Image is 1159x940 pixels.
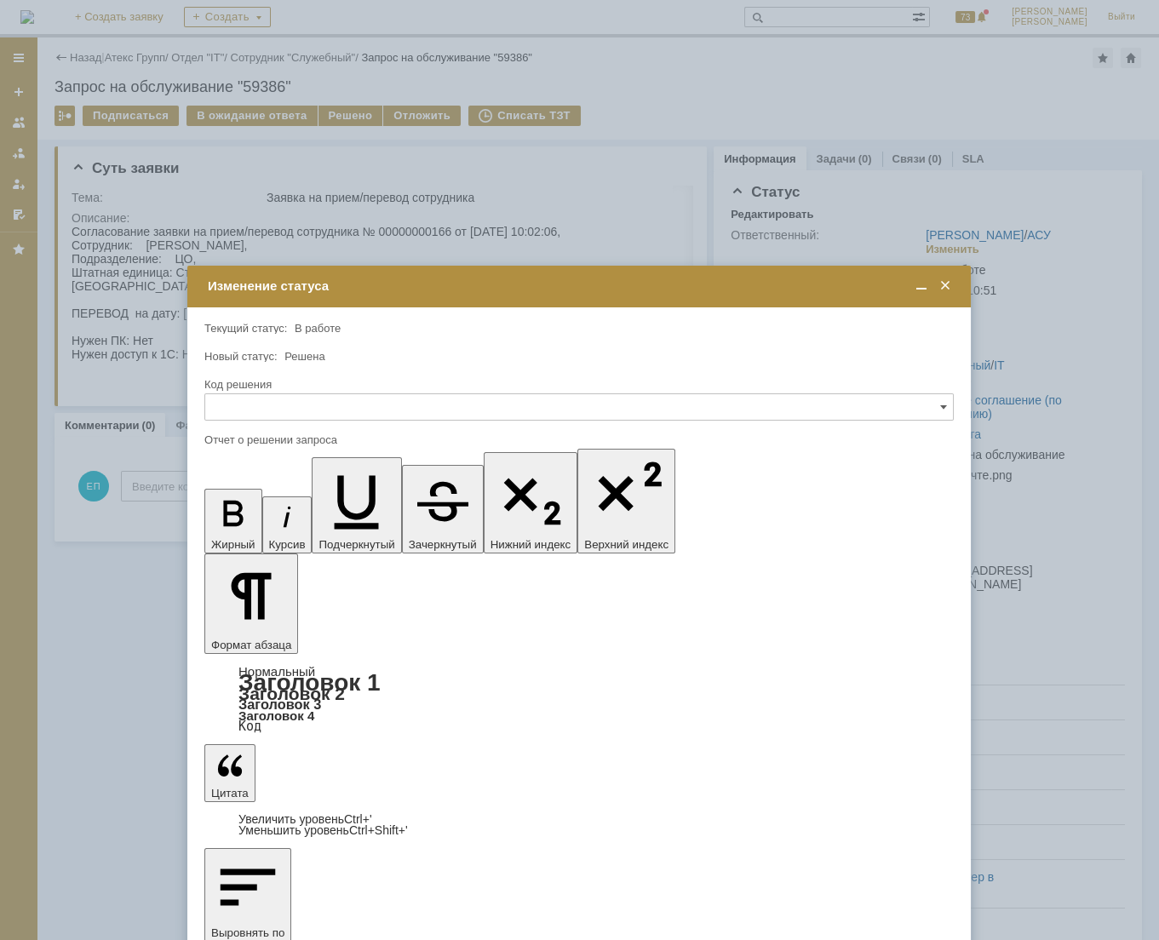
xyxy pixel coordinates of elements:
[577,449,675,553] button: Верхний индекс
[238,719,261,734] a: Код
[204,379,950,390] div: Код решения
[913,278,930,294] span: Свернуть (Ctrl + M)
[295,322,341,335] span: В работе
[204,744,255,802] button: Цитата
[238,664,315,679] a: Нормальный
[937,278,954,294] span: Закрыть
[204,553,298,654] button: Формат абзаца
[284,350,324,363] span: Решена
[402,465,484,553] button: Зачеркнутый
[204,434,950,445] div: Отчет о решении запроса
[484,452,578,553] button: Нижний индекс
[211,926,284,939] span: Выровнять по
[262,496,313,553] button: Курсив
[204,489,262,553] button: Жирный
[204,350,278,363] label: Новый статус:
[204,666,954,732] div: Формат абзаца
[238,812,372,826] a: Increase
[344,812,372,826] span: Ctrl+'
[312,457,401,553] button: Подчеркнутый
[584,538,668,551] span: Верхний индекс
[204,814,954,836] div: Цитата
[318,538,394,551] span: Подчеркнутый
[238,696,321,712] a: Заголовок 3
[409,538,477,551] span: Зачеркнутый
[238,708,314,723] a: Заголовок 4
[211,787,249,800] span: Цитата
[238,823,408,837] a: Decrease
[211,538,255,551] span: Жирный
[204,322,287,335] label: Текущий статус:
[211,639,291,651] span: Формат абзаца
[491,538,571,551] span: Нижний индекс
[238,669,381,696] a: Заголовок 1
[208,278,954,294] div: Изменение статуса
[349,823,408,837] span: Ctrl+Shift+'
[269,538,306,551] span: Курсив
[238,684,345,703] a: Заголовок 2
